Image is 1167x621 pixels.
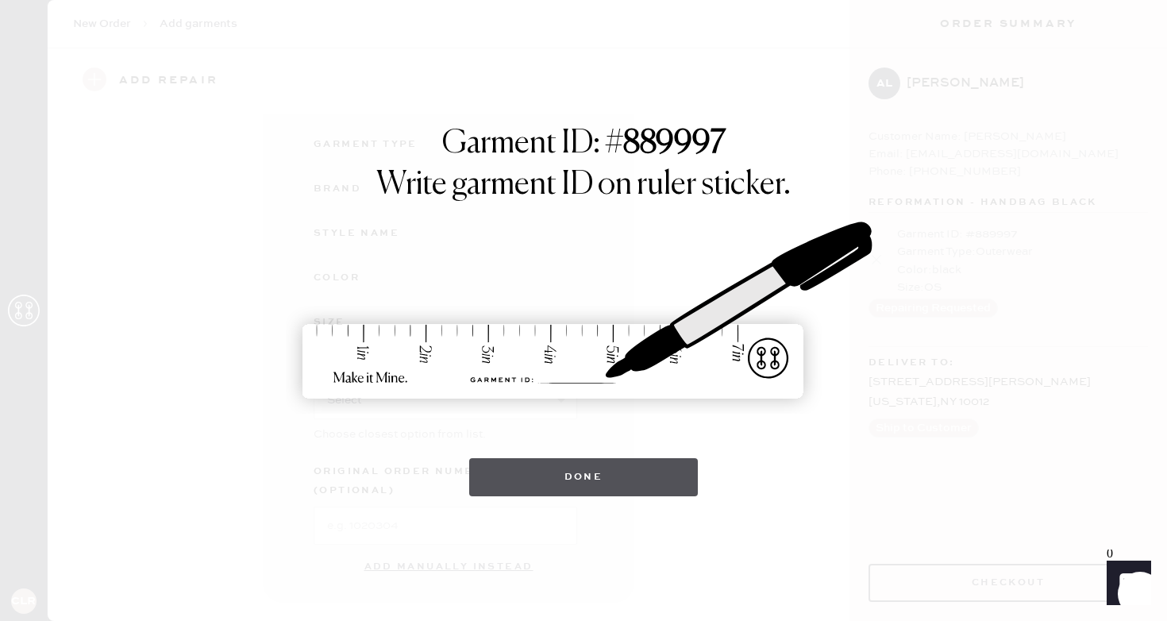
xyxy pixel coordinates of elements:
button: Done [469,458,699,496]
h1: Garment ID: # [442,125,726,166]
strong: 889997 [623,128,726,160]
iframe: Front Chat [1092,550,1160,618]
img: ruler-sticker-sharpie.svg [286,180,881,442]
h1: Write garment ID on ruler sticker. [376,166,791,204]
